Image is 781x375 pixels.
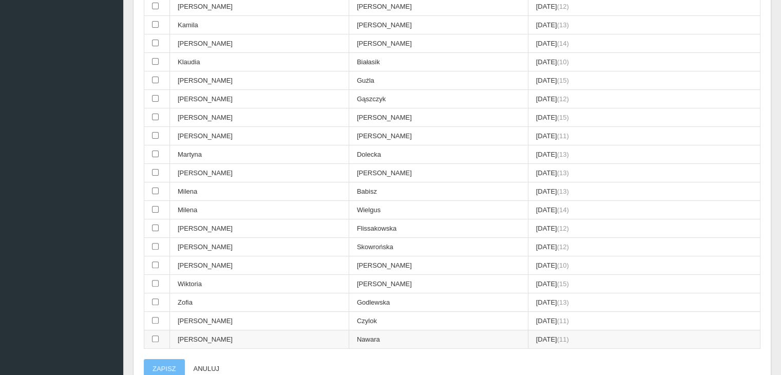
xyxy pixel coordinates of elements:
td: Czylok [349,312,528,330]
span: (15) [557,280,569,288]
span: (11) [557,317,569,325]
span: (14) [557,40,569,47]
span: (10) [557,261,569,269]
td: [PERSON_NAME] [170,164,349,182]
span: (15) [557,114,569,121]
span: (13) [557,151,569,158]
td: [PERSON_NAME] [170,71,349,90]
td: Nawara [349,330,528,349]
span: (11) [557,132,569,140]
span: (12) [557,224,569,232]
td: [DATE] [528,127,760,145]
td: [DATE] [528,108,760,127]
td: [PERSON_NAME] [170,312,349,330]
td: [PERSON_NAME] [349,127,528,145]
span: (13) [557,188,569,195]
span: (12) [557,3,569,10]
td: [PERSON_NAME] [170,34,349,53]
td: Skowrońska [349,238,528,256]
td: Gąszczyk [349,90,528,108]
td: [DATE] [528,238,760,256]
td: Zofia [170,293,349,312]
td: [PERSON_NAME] [170,90,349,108]
span: (13) [557,21,569,29]
td: Dolecka [349,145,528,164]
td: Wielgus [349,201,528,219]
td: [DATE] [528,201,760,219]
td: [DATE] [528,330,760,349]
td: Flissakowska [349,219,528,238]
td: [PERSON_NAME] [170,330,349,349]
td: [DATE] [528,293,760,312]
td: [PERSON_NAME] [349,164,528,182]
span: (10) [557,58,569,66]
td: [DATE] [528,34,760,53]
td: [PERSON_NAME] [170,238,349,256]
span: (11) [557,335,569,343]
td: [PERSON_NAME] [349,34,528,53]
td: Godlewska [349,293,528,312]
td: [DATE] [528,219,760,238]
td: [DATE] [528,71,760,90]
td: Milena [170,182,349,201]
td: Kamila [170,16,349,34]
span: (13) [557,169,569,177]
td: [PERSON_NAME] [170,219,349,238]
td: Wiktoria [170,275,349,293]
span: (15) [557,77,569,84]
td: [DATE] [528,90,760,108]
span: (12) [557,95,569,103]
td: [PERSON_NAME] [170,256,349,275]
td: [DATE] [528,53,760,71]
td: Babisz [349,182,528,201]
td: [PERSON_NAME] [170,108,349,127]
td: [DATE] [528,182,760,201]
td: [DATE] [528,312,760,330]
td: [PERSON_NAME] [349,108,528,127]
span: (12) [557,243,569,251]
td: Klaudia [170,53,349,71]
td: Martyna [170,145,349,164]
td: [DATE] [528,145,760,164]
span: (14) [557,206,569,214]
td: [PERSON_NAME] [349,256,528,275]
td: [DATE] [528,16,760,34]
td: [DATE] [528,256,760,275]
span: (13) [557,298,569,306]
td: [PERSON_NAME] [349,16,528,34]
td: [PERSON_NAME] [170,127,349,145]
td: [DATE] [528,164,760,182]
td: [PERSON_NAME] [349,275,528,293]
td: Białasik [349,53,528,71]
td: Milena [170,201,349,219]
td: Guźla [349,71,528,90]
td: [DATE] [528,275,760,293]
